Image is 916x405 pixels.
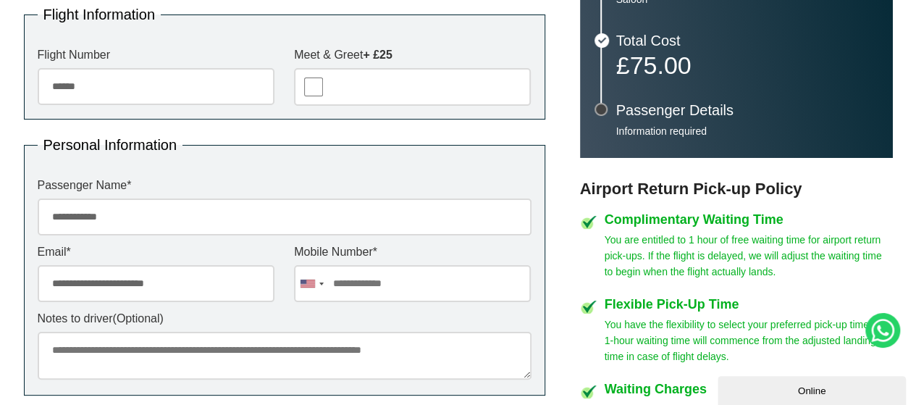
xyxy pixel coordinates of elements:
h4: Flexible Pick-Up Time [605,298,893,311]
label: Flight Number [38,49,274,61]
legend: Personal Information [38,138,183,152]
div: United States: +1 [295,266,328,301]
label: Mobile Number [294,246,531,258]
span: 75.00 [629,51,691,79]
h4: Complimentary Waiting Time [605,213,893,226]
span: (Optional) [113,312,164,325]
h3: Passenger Details [616,103,878,117]
p: You have the flexibility to select your preferred pick-up time. The 1-hour waiting time will comm... [605,317,893,364]
p: You are entitled to 1 hour of free waiting time for airport return pick-ups. If the flight is del... [605,232,893,280]
p: Information required [616,125,878,138]
h3: Airport Return Pick-up Policy [580,180,893,199]
h4: Waiting Charges [605,383,893,396]
p: £ [616,55,878,75]
label: Meet & Greet [294,49,531,61]
iframe: chat widget [718,373,909,405]
label: Notes to driver [38,313,531,325]
strong: + £25 [363,49,392,61]
label: Email [38,246,274,258]
legend: Flight Information [38,7,161,22]
h3: Total Cost [616,33,878,48]
label: Passenger Name [38,180,531,191]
